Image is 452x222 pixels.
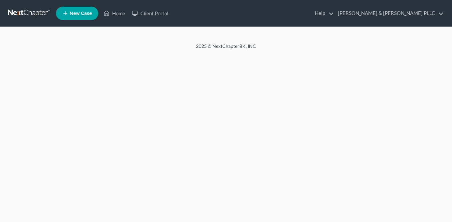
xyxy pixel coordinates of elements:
[312,7,334,19] a: Help
[56,7,98,20] new-legal-case-button: New Case
[128,7,172,19] a: Client Portal
[335,7,444,19] a: [PERSON_NAME] & [PERSON_NAME] PLLC
[100,7,128,19] a: Home
[36,43,416,55] div: 2025 © NextChapterBK, INC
